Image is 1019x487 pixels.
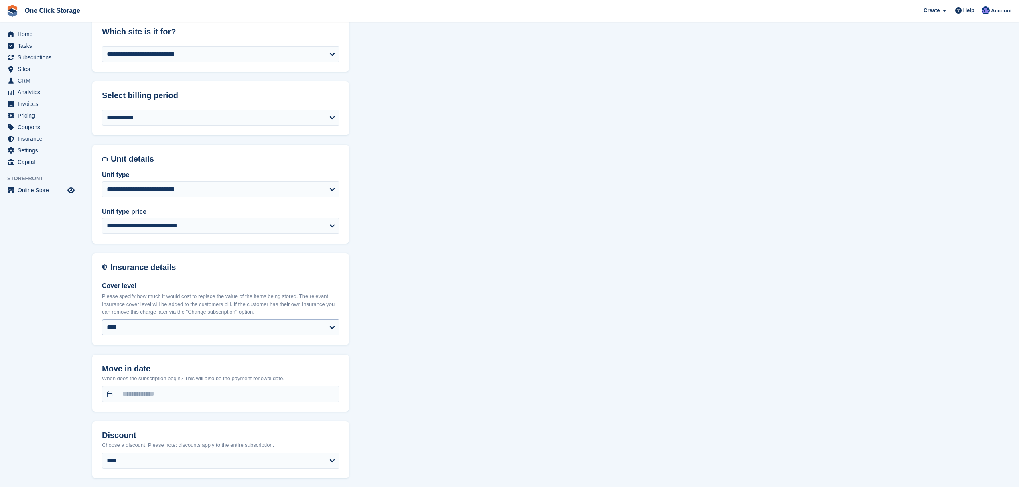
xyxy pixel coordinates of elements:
[18,98,66,110] span: Invoices
[4,63,76,75] a: menu
[18,87,66,98] span: Analytics
[6,5,18,17] img: stora-icon-8386f47178a22dfd0bd8f6a31ec36ba5ce8667c1dd55bd0f319d3a0aa187defe.svg
[4,52,76,63] a: menu
[102,281,339,291] label: Cover level
[18,40,66,51] span: Tasks
[22,4,83,17] a: One Click Storage
[102,292,339,316] p: Please specify how much it would cost to replace the value of the items being stored. The relevan...
[18,75,66,86] span: CRM
[102,375,339,383] p: When does the subscription begin? This will also be the payment renewal date.
[7,175,80,183] span: Storefront
[18,156,66,168] span: Capital
[982,6,990,14] img: Thomas
[102,207,339,217] label: Unit type price
[4,40,76,51] a: menu
[102,27,339,37] h2: Which site is it for?
[18,28,66,40] span: Home
[4,122,76,133] a: menu
[924,6,940,14] span: Create
[102,441,339,449] p: Choose a discount. Please note: discounts apply to the entire subscription.
[18,63,66,75] span: Sites
[18,185,66,196] span: Online Store
[102,170,339,180] label: Unit type
[111,154,339,164] h2: Unit details
[4,98,76,110] a: menu
[102,154,108,164] img: unit-details-icon-595b0c5c156355b767ba7b61e002efae458ec76ed5ec05730b8e856ff9ea34a9.svg
[4,87,76,98] a: menu
[4,28,76,40] a: menu
[66,185,76,195] a: Preview store
[963,6,974,14] span: Help
[102,364,339,373] h2: Move in date
[18,122,66,133] span: Coupons
[4,133,76,144] a: menu
[4,185,76,196] a: menu
[4,75,76,86] a: menu
[102,431,339,440] h2: Discount
[18,110,66,121] span: Pricing
[102,91,339,100] h2: Select billing period
[991,7,1012,15] span: Account
[18,145,66,156] span: Settings
[110,263,339,272] h2: Insurance details
[4,145,76,156] a: menu
[4,156,76,168] a: menu
[102,263,107,272] img: insurance-details-icon-731ffda60807649b61249b889ba3c5e2b5c27d34e2e1fb37a309f0fde93ff34a.svg
[18,52,66,63] span: Subscriptions
[4,110,76,121] a: menu
[18,133,66,144] span: Insurance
